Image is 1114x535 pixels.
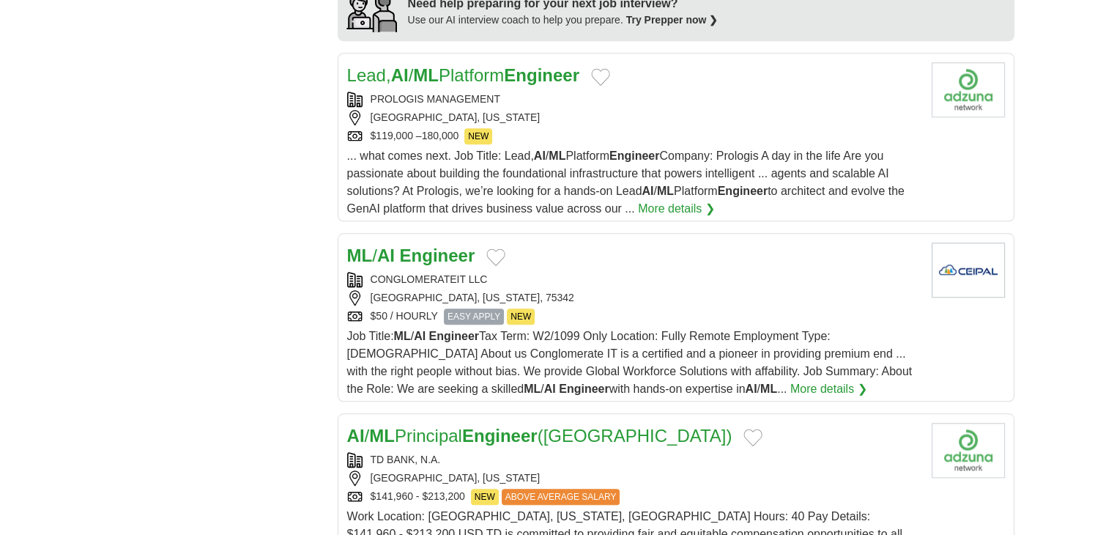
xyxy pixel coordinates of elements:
strong: ML [413,65,439,85]
a: More details ❯ [790,380,867,398]
img: Company logo [932,62,1005,117]
strong: AI [534,150,546,162]
strong: ML [524,383,541,395]
strong: Engineer [462,426,538,446]
span: EASY APPLY [444,309,504,325]
span: NEW [471,489,499,505]
div: CONGLOMERATEIT LLC [347,272,920,287]
a: Lead,AI/MLPlatformEngineer [347,65,579,85]
strong: AI [745,383,757,395]
a: Try Prepper now ❯ [626,14,718,26]
div: $141,960 - $213,200 [347,489,920,505]
span: ... what comes next. Job Title: Lead, / Platform Company: Prologis A day in the life Are you pass... [347,150,905,215]
div: [GEOGRAPHIC_DATA], [US_STATE], 75342 [347,290,920,306]
div: $50 / HOURLY [347,309,920,325]
button: Add to favorite jobs [591,68,610,86]
strong: ML [549,150,565,162]
a: AI/MLPrincipalEngineer([GEOGRAPHIC_DATA]) [347,426,732,446]
strong: Engineer [400,246,475,265]
span: ABOVE AVERAGE SALARY [502,489,620,505]
strong: Engineer [718,185,768,197]
strong: ML [657,185,674,197]
div: $119,000 –180,000 [347,128,920,144]
img: Company logo [932,243,1005,298]
div: TD BANK, N.A. [347,452,920,468]
span: NEW [464,128,492,144]
strong: AI [377,246,395,265]
strong: AI [544,383,556,395]
strong: AI [347,426,365,446]
strong: ML [369,426,395,446]
span: NEW [507,309,535,325]
strong: Engineer [504,65,579,85]
a: More details ❯ [638,200,715,218]
div: Use our AI interview coach to help you prepare. [408,12,718,28]
strong: ML [394,330,411,342]
strong: Engineer [429,330,479,342]
strong: Engineer [559,383,609,395]
strong: ML [347,246,373,265]
div: [GEOGRAPHIC_DATA], [US_STATE] [347,110,920,125]
div: PROLOGIS MANAGEMENT [347,92,920,107]
strong: ML [760,383,777,395]
strong: Engineer [609,150,659,162]
strong: AI [642,185,653,197]
strong: AI [391,65,409,85]
button: Add to favorite jobs [743,429,762,446]
span: Job Title: / Tax Term: W2/1099 Only Location: Fully Remote Employment Type: [DEMOGRAPHIC_DATA] Ab... [347,330,913,395]
div: [GEOGRAPHIC_DATA], [US_STATE] [347,471,920,486]
a: ML/AI Engineer [347,246,475,265]
strong: AI [414,330,426,342]
img: Company logo [932,423,1005,478]
button: Add to favorite jobs [486,248,505,266]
